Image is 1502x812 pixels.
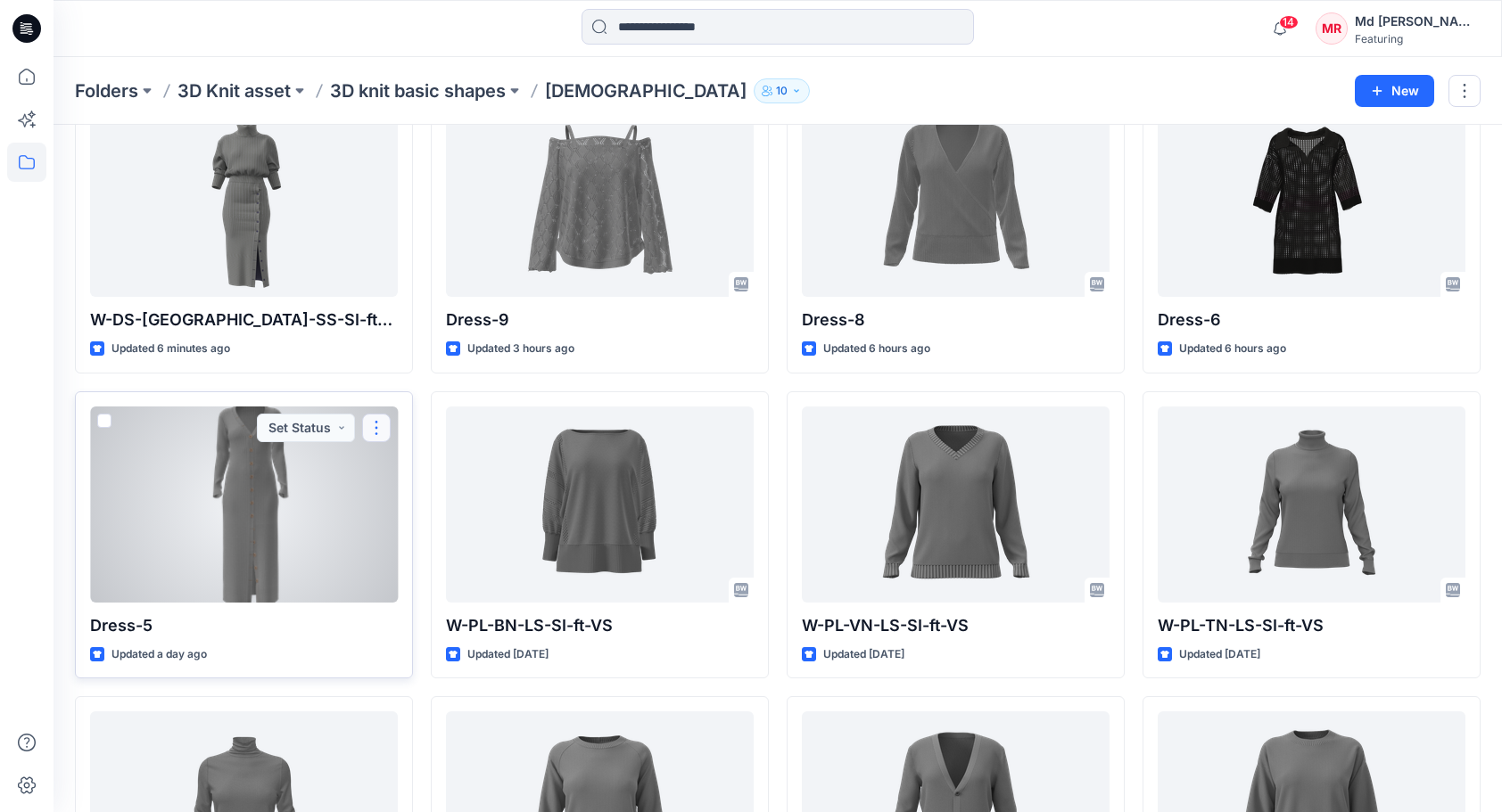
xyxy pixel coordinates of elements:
p: Updated 6 minutes ago [111,340,230,358]
p: W-PL-VN-LS-SI-ft-VS [802,613,1110,638]
p: Updated [DATE] [823,645,904,664]
p: Updated [DATE] [467,645,549,664]
a: Dress-6 [1158,101,1465,297]
p: W-DS-[GEOGRAPHIC_DATA]-SS-SI-ft-VS [90,308,398,332]
p: Updated [DATE] [1179,645,1260,664]
div: MR [1316,12,1348,45]
p: W-PL-TN-LS-SI-ft-VS [1158,613,1465,638]
a: Dress-5 [90,406,398,603]
a: W-DS-TN-SS-SI-ft-VS [90,101,398,297]
a: 3D Knit asset [177,78,291,103]
a: W-PL-TN-LS-SI-ft-VS [1158,406,1465,603]
p: Updated a day ago [111,645,207,664]
a: W-PL-VN-LS-SI-ft-VS [802,406,1110,603]
div: Featuring [1355,32,1480,45]
p: Dress-8 [802,308,1110,332]
p: Dress-6 [1158,308,1465,332]
p: Dress-5 [90,613,398,638]
span: 14 [1279,15,1299,29]
p: Updated 6 hours ago [823,340,930,358]
p: 10 [776,81,788,101]
div: Md [PERSON_NAME][DEMOGRAPHIC_DATA] [1355,11,1480,32]
p: W-PL-BN-LS-SI-ft-VS [446,613,754,638]
a: W-PL-BN-LS-SI-ft-VS [446,406,754,603]
p: Updated 6 hours ago [1179,340,1286,358]
button: 10 [754,78,810,103]
a: Dress-8 [802,101,1110,297]
p: Dress-9 [446,308,754,332]
a: Dress-9 [446,101,754,297]
p: [DEMOGRAPHIC_DATA] [545,78,747,103]
a: Folders [75,78,138,103]
button: New [1355,75,1434,107]
a: 3D knit basic shapes [330,78,506,103]
p: Updated 3 hours ago [467,340,574,358]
